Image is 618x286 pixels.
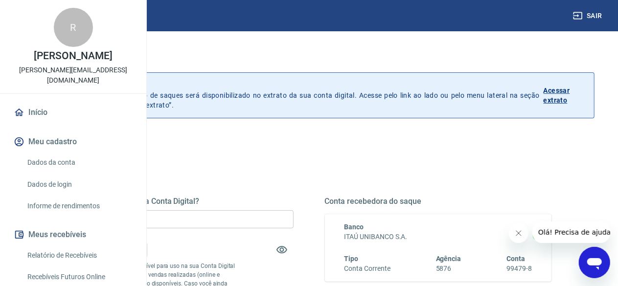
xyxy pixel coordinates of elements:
a: Início [12,102,135,123]
span: Agência [436,255,461,263]
a: Acessar extrato [544,81,586,110]
iframe: Mensagem da empresa [532,221,610,243]
button: Meus recebíveis [12,224,135,245]
span: Tipo [344,255,359,263]
a: Dados de login [23,175,135,195]
h6: ITAÚ UNIBANCO S.A. [344,232,532,242]
span: Olá! Precisa de ajuda? [6,7,82,15]
h5: Conta recebedora do saque [325,197,552,206]
h5: Quanto deseja sacar da Conta Digital? [67,197,294,206]
p: Histórico de saques [53,81,540,90]
p: [PERSON_NAME] [34,51,112,61]
p: A partir de agora, o histórico de saques será disponibilizado no extrato da sua conta digital. Ac... [53,81,540,110]
a: Dados da conta [23,153,135,173]
button: Sair [571,7,606,25]
span: Banco [344,223,364,231]
p: [PERSON_NAME][EMAIL_ADDRESS][DOMAIN_NAME] [8,65,138,86]
h3: Saque [23,51,595,65]
iframe: Fechar mensagem [509,223,528,243]
a: Informe de rendimentos [23,196,135,216]
div: R [54,8,93,47]
h6: 99479-8 [506,264,532,274]
h6: 5876 [436,264,461,274]
iframe: Botão para abrir a janela de mensagens [579,247,610,278]
button: Meu cadastro [12,131,135,153]
h6: Conta Corrente [344,264,390,274]
span: Conta [506,255,525,263]
a: Relatório de Recebíveis [23,245,135,265]
p: Acessar extrato [544,86,586,105]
